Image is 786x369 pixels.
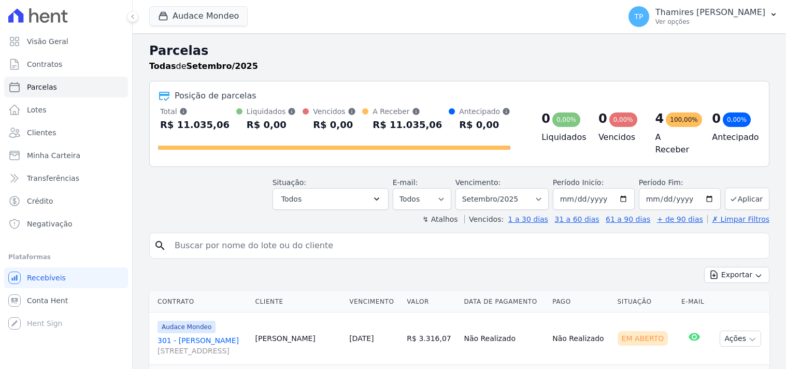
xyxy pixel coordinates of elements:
[8,251,124,263] div: Plataformas
[712,131,752,144] h4: Antecipado
[27,273,66,283] span: Recebíveis
[548,291,613,313] th: Pago
[655,18,765,26] p: Ver opções
[373,106,442,117] div: A Receber
[720,331,761,347] button: Ações
[552,112,580,127] div: 0,00%
[606,215,650,223] a: 61 a 90 dias
[609,112,637,127] div: 0,00%
[349,334,374,343] a: [DATE]
[149,61,176,71] strong: Todas
[4,122,128,143] a: Clientes
[175,90,256,102] div: Posição de parcelas
[422,215,458,223] label: ↯ Atalhos
[655,110,664,127] div: 4
[460,291,548,313] th: Data de Pagamento
[704,267,769,283] button: Exportar
[247,106,296,117] div: Liquidados
[27,295,68,306] span: Conta Hent
[158,321,216,333] span: Audace Mondeo
[149,291,251,313] th: Contrato
[460,313,548,365] td: Não Realizado
[598,110,607,127] div: 0
[459,117,510,133] div: R$ 0,00
[27,59,62,69] span: Contratos
[4,54,128,75] a: Contratos
[548,313,613,365] td: Não Realizado
[655,7,765,18] p: Thamires [PERSON_NAME]
[27,105,47,115] span: Lotes
[725,188,769,210] button: Aplicar
[27,127,56,138] span: Clientes
[712,110,721,127] div: 0
[27,82,57,92] span: Parcelas
[657,215,703,223] a: + de 90 dias
[149,41,769,60] h2: Parcelas
[313,117,355,133] div: R$ 0,00
[4,100,128,120] a: Lotes
[27,36,68,47] span: Visão Geral
[4,290,128,311] a: Conta Hent
[160,106,230,117] div: Total
[247,117,296,133] div: R$ 0,00
[666,112,702,127] div: 100,00%
[613,291,677,313] th: Situação
[373,117,442,133] div: R$ 11.035,06
[4,145,128,166] a: Minha Carteira
[541,110,550,127] div: 0
[4,31,128,52] a: Visão Geral
[403,313,460,365] td: R$ 3.316,07
[273,178,306,187] label: Situação:
[27,219,73,229] span: Negativação
[154,239,166,252] i: search
[168,235,765,256] input: Buscar por nome do lote ou do cliente
[541,131,582,144] h4: Liquidados
[677,291,711,313] th: E-mail
[620,2,786,31] button: TP Thamires [PERSON_NAME] Ver opções
[160,117,230,133] div: R$ 11.035,06
[149,60,258,73] p: de
[27,150,80,161] span: Minha Carteira
[403,291,460,313] th: Valor
[464,215,504,223] label: Vencidos:
[345,291,403,313] th: Vencimento
[273,188,389,210] button: Todos
[634,13,643,20] span: TP
[393,178,418,187] label: E-mail:
[4,267,128,288] a: Recebíveis
[4,168,128,189] a: Transferências
[723,112,751,127] div: 0,00%
[553,178,604,187] label: Período Inicío:
[4,191,128,211] a: Crédito
[149,6,248,26] button: Audace Mondeo
[508,215,548,223] a: 1 a 30 dias
[158,346,247,356] span: [STREET_ADDRESS]
[707,215,769,223] a: ✗ Limpar Filtros
[4,214,128,234] a: Negativação
[251,291,346,313] th: Cliente
[455,178,501,187] label: Vencimento:
[639,177,721,188] label: Período Fim:
[158,335,247,356] a: 301 - [PERSON_NAME][STREET_ADDRESS]
[281,193,302,205] span: Todos
[598,131,639,144] h4: Vencidos
[27,196,53,206] span: Crédito
[459,106,510,117] div: Antecipado
[251,313,346,365] td: [PERSON_NAME]
[187,61,258,71] strong: Setembro/2025
[4,77,128,97] a: Parcelas
[27,173,79,183] span: Transferências
[313,106,355,117] div: Vencidos
[554,215,599,223] a: 31 a 60 dias
[618,331,668,346] div: Em Aberto
[655,131,696,156] h4: A Receber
